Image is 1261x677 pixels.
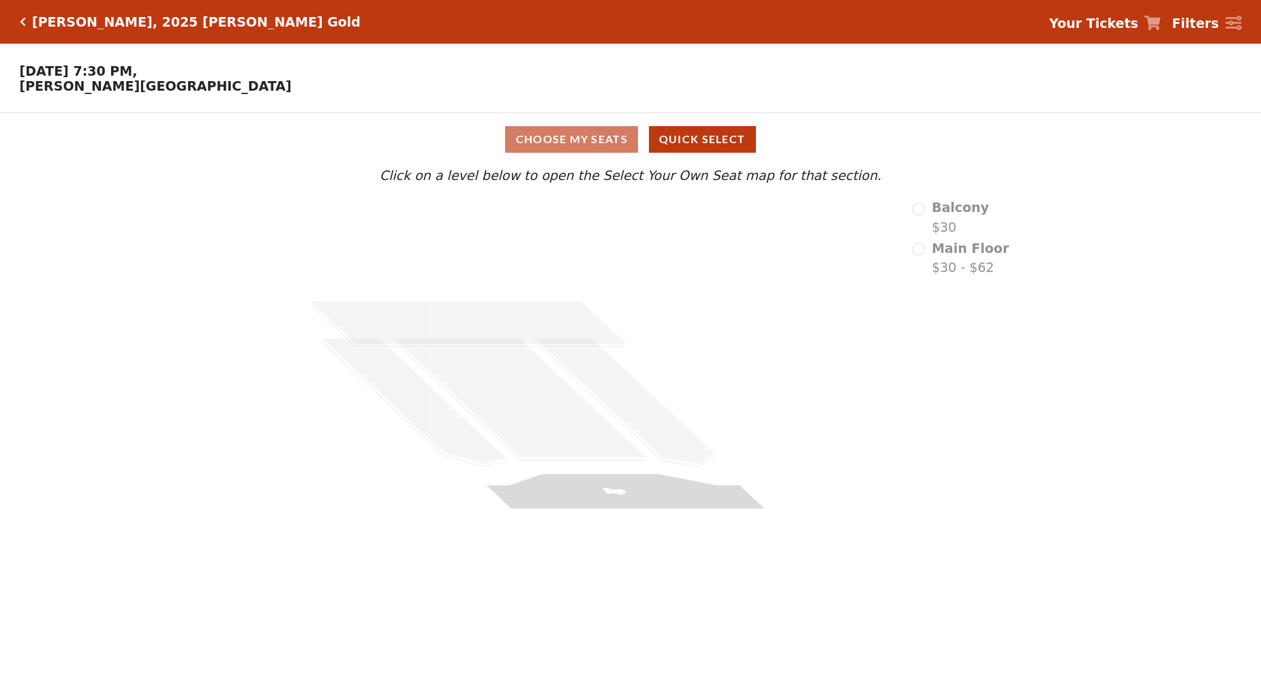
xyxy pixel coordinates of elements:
[1049,16,1138,31] strong: Your Tickets
[1049,14,1161,33] a: Your Tickets
[1172,16,1219,31] strong: Filters
[932,241,1009,256] span: Main Floor
[168,166,1094,185] p: Click on a level below to open the Select Your Own Seat map for that section.
[932,198,989,237] label: $30
[649,126,756,153] button: Quick Select
[601,487,626,494] text: Stage
[32,14,361,30] h5: [PERSON_NAME], 2025 [PERSON_NAME] Gold
[1172,14,1241,33] a: Filters
[932,200,989,215] span: Balcony
[321,337,715,468] g: Main Floor - Seats Available: 0
[309,301,626,348] g: Balcony - Seats Available: 0
[932,239,1009,277] label: $30 - $62
[20,17,26,27] a: Click here to go back to filters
